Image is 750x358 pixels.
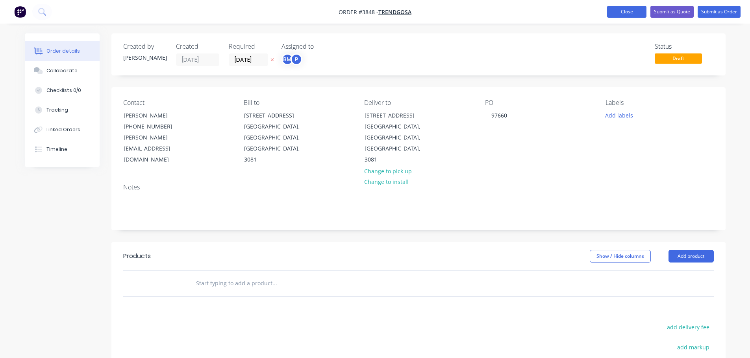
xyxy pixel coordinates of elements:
button: Checklists 0/0 [25,81,100,100]
button: Submit as Order [698,6,741,18]
button: Close [607,6,646,18]
div: [STREET_ADDRESS][GEOGRAPHIC_DATA], [GEOGRAPHIC_DATA], [GEOGRAPHIC_DATA], 3081 [237,110,316,165]
div: Bill to [244,99,352,106]
div: [STREET_ADDRESS] [365,110,430,121]
button: Order details [25,41,100,61]
div: [PHONE_NUMBER] [124,121,189,132]
span: Order #3848 - [339,8,378,16]
button: Change to pick up [360,165,416,176]
button: Add labels [601,110,637,120]
div: P [291,53,302,65]
button: add markup [673,342,714,352]
button: Submit as Quote [650,6,694,18]
button: Show / Hide columns [590,250,651,263]
div: Required [229,43,272,50]
div: [PERSON_NAME][PHONE_NUMBER][PERSON_NAME][EMAIL_ADDRESS][DOMAIN_NAME] [117,110,196,165]
button: Add product [669,250,714,263]
div: Created [176,43,219,50]
div: [STREET_ADDRESS][GEOGRAPHIC_DATA], [GEOGRAPHIC_DATA], [GEOGRAPHIC_DATA], 3081 [358,110,437,165]
div: Order details [46,48,80,55]
div: [GEOGRAPHIC_DATA], [GEOGRAPHIC_DATA], [GEOGRAPHIC_DATA], 3081 [244,121,309,165]
div: Created by [123,43,167,50]
button: Tracking [25,100,100,120]
div: Collaborate [46,67,78,74]
div: [STREET_ADDRESS] [244,110,309,121]
div: Notes [123,184,714,191]
a: Trendgosa [378,8,411,16]
div: Assigned to [281,43,360,50]
div: [PERSON_NAME] [123,53,167,62]
input: Start typing to add a product... [196,275,353,291]
div: [PERSON_NAME] [124,110,189,121]
div: Status [655,43,714,50]
span: Draft [655,53,702,63]
div: Labels [606,99,713,106]
button: Linked Orders [25,120,100,140]
div: Linked Orders [46,126,80,133]
div: Products [123,252,151,261]
div: Checklists 0/0 [46,87,81,94]
img: Factory [14,6,26,18]
div: 97660 [485,110,513,121]
div: [PERSON_NAME][EMAIL_ADDRESS][DOMAIN_NAME] [124,132,189,165]
div: PO [485,99,593,106]
button: Change to install [360,176,413,187]
div: [GEOGRAPHIC_DATA], [GEOGRAPHIC_DATA], [GEOGRAPHIC_DATA], 3081 [365,121,430,165]
button: BMP [281,53,302,65]
button: Collaborate [25,61,100,81]
div: BM [281,53,293,65]
div: Contact [123,99,231,106]
div: Deliver to [364,99,472,106]
div: Tracking [46,106,68,114]
button: add delivery fee [663,322,714,332]
div: Timeline [46,146,67,153]
button: Timeline [25,140,100,159]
